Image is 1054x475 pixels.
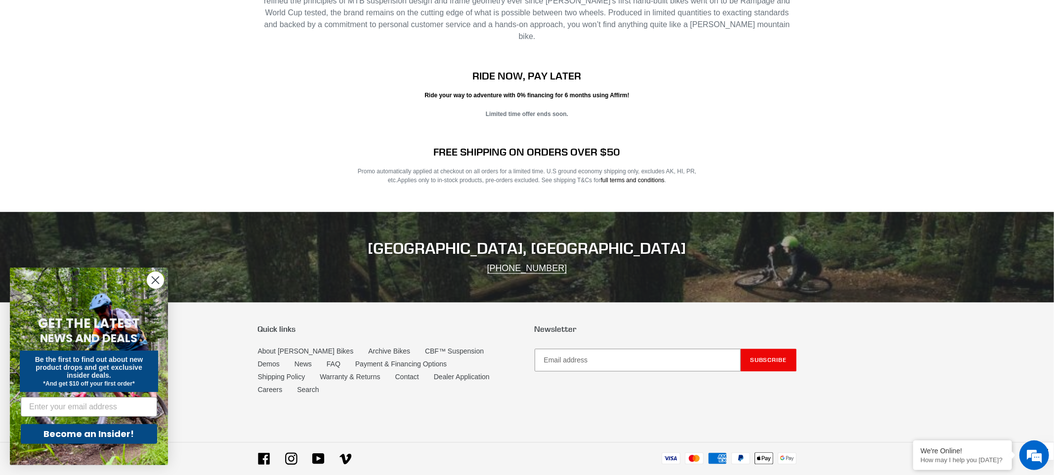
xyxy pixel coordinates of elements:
img: d_696896380_company_1647369064580_696896380 [32,49,56,74]
a: Shipping Policy [258,373,305,381]
span: *And get $10 off your first order* [43,380,134,387]
textarea: Type your message and hit 'Enter' [5,270,188,304]
a: Archive Bikes [368,347,410,355]
strong: Ride your way to adventure with 0% financing for 6 months using Affirm! [424,92,629,99]
button: Close dialog [147,272,164,289]
h2: FREE SHIPPING ON ORDERS OVER $50 [350,146,704,158]
a: CBF™ Suspension [425,347,484,355]
h2: [GEOGRAPHIC_DATA], [GEOGRAPHIC_DATA] [258,239,797,258]
strong: Limited time offer ends soon. [486,111,568,118]
button: Become an Insider! [21,424,157,444]
p: Quick links [258,324,520,334]
input: Enter your email address [21,397,157,417]
input: Email address [535,349,741,371]
a: full terms and conditions [601,177,665,184]
a: FAQ [327,360,340,368]
span: We're online! [57,124,136,224]
span: Subscribe [750,356,787,363]
p: How may I help you today? [921,456,1005,464]
p: Promo automatically applied at checkout on all orders for a limited time. U.S ground economy ship... [350,167,704,185]
p: Newsletter [535,324,797,334]
a: News [295,360,312,368]
div: Minimize live chat window [162,5,186,29]
a: [PHONE_NUMBER] [487,263,567,274]
div: Navigation go back [11,54,26,69]
h2: RIDE NOW, PAY LATER [350,70,704,82]
a: Search [297,386,319,394]
span: Be the first to find out about new product drops and get exclusive insider deals. [35,356,143,379]
a: About [PERSON_NAME] Bikes [258,347,354,355]
a: Warranty & Returns [320,373,380,381]
a: Dealer Application [434,373,490,381]
a: Contact [395,373,419,381]
a: Demos [258,360,280,368]
button: Subscribe [741,349,797,371]
span: NEWS AND DEALS [41,330,138,346]
div: Chat with us now [66,55,181,68]
span: GET THE LATEST [38,315,140,332]
a: Careers [258,386,283,394]
div: We're Online! [921,447,1005,455]
a: Payment & Financing Options [355,360,447,368]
